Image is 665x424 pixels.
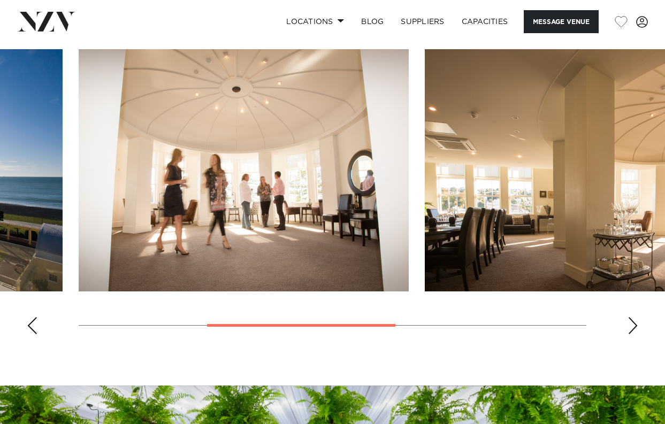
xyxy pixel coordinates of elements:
[353,10,392,33] a: BLOG
[453,10,517,33] a: Capacities
[17,12,75,31] img: nzv-logo.png
[392,10,453,33] a: SUPPLIERS
[79,49,409,291] swiper-slide: 2 / 4
[524,10,599,33] button: Message Venue
[278,10,353,33] a: Locations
